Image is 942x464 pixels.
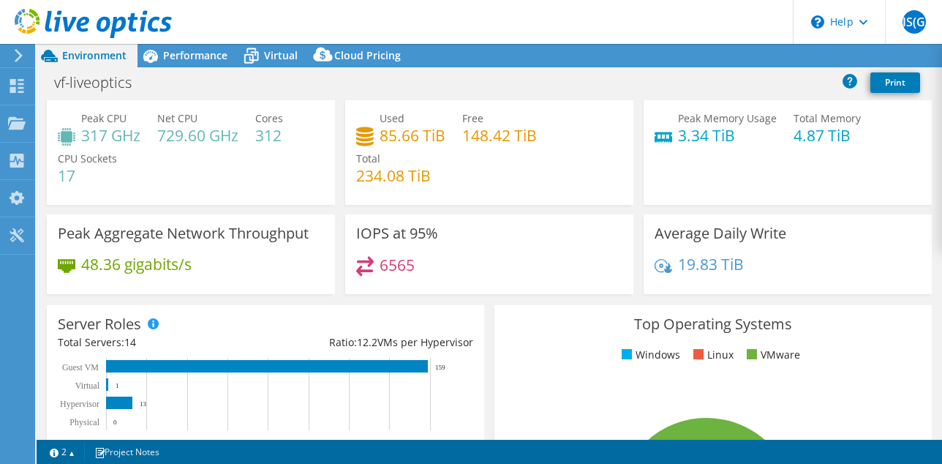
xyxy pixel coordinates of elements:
span: Cloud Pricing [334,48,401,62]
text: 0 [104,439,108,449]
text: 160 [423,439,437,449]
h4: 19.83 TiB [678,256,744,272]
h3: Average Daily Write [655,225,786,242]
span: IS(G [903,10,926,34]
li: Linux [690,347,734,363]
span: Cores [255,111,283,125]
text: Hypervisor [60,399,99,409]
span: Total [356,151,380,165]
h4: 234.08 TiB [356,168,431,184]
text: 80 [263,439,272,449]
a: Print [870,72,920,93]
h3: Server Roles [58,316,141,332]
text: Guest VM [62,362,99,373]
span: 12.2 [357,335,377,349]
a: 2 [39,443,85,461]
h4: 6565 [380,257,415,273]
text: 100 [302,439,315,449]
h4: 3.34 TiB [678,127,777,143]
h1: vf-liveoptics [48,75,154,91]
span: Peak CPU [81,111,127,125]
h4: 4.87 TiB [794,127,861,143]
h4: 17 [58,168,117,184]
text: 20 [142,439,151,449]
span: Used [380,111,404,125]
h3: Top Operating Systems [505,316,921,332]
text: 159 [435,364,445,371]
li: Windows [618,347,680,363]
h4: 148.42 TiB [462,127,537,143]
h4: 317 GHz [81,127,140,143]
div: Total Servers: [58,334,265,351]
text: 60 [223,439,232,449]
h4: 85.66 TiB [380,127,445,143]
text: 120 [342,439,355,449]
text: 40 [183,439,192,449]
span: Performance [163,48,227,62]
span: Virtual [264,48,298,62]
span: Environment [62,48,127,62]
span: 14 [124,335,136,349]
span: Net CPU [157,111,197,125]
a: Project Notes [84,443,170,461]
h4: 729.60 GHz [157,127,238,143]
text: 0 [113,419,117,426]
h3: IOPS at 95% [356,225,438,242]
span: CPU Sockets [58,151,117,165]
text: Physical [69,417,99,427]
text: 13 [140,400,147,408]
span: Free [462,111,483,125]
h4: 48.36 gigabits/s [81,256,192,272]
li: VMware [743,347,800,363]
span: Total Memory [794,111,861,125]
div: Ratio: VMs per Hypervisor [265,334,473,351]
text: 1 [116,382,119,389]
text: Virtual [75,381,100,391]
span: Peak Memory Usage [678,111,777,125]
svg: \n [811,15,824,29]
text: 140 [383,439,396,449]
h4: 312 [255,127,283,143]
h3: Peak Aggregate Network Throughput [58,225,309,242]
